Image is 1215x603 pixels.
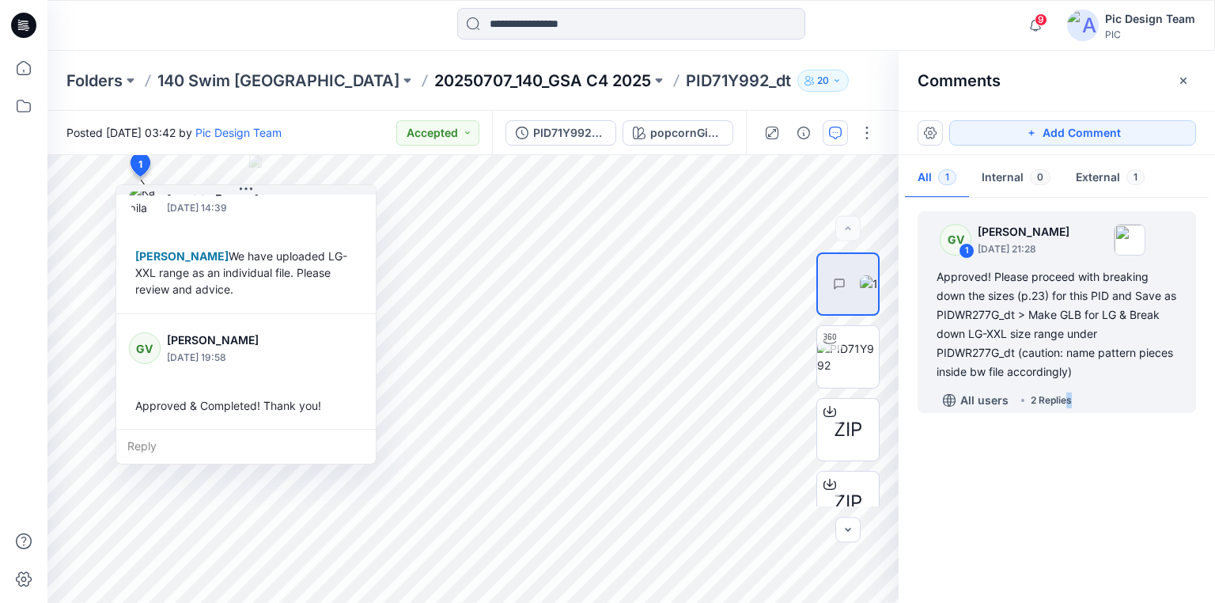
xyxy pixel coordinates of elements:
span: 1 [938,169,956,185]
span: 1 [138,157,142,172]
h2: Comments [918,71,1001,90]
img: PID71Y992 [817,340,879,374]
div: Reply [116,429,376,464]
span: 1 [1126,169,1145,185]
div: 2 Replies [1031,393,1072,408]
div: Approved & Completed! Thank you! [129,391,363,420]
a: Folders [66,70,123,92]
div: Pic Design Team [1105,9,1195,28]
button: All users [937,388,1015,413]
a: Pic Design Team [195,126,282,139]
p: [PERSON_NAME] [167,331,296,350]
p: [DATE] 19:58 [167,350,296,366]
span: 0 [1030,169,1050,185]
button: popcornGingham [623,120,733,146]
img: 1 [860,275,878,292]
button: External [1063,158,1157,199]
button: 20 [797,70,849,92]
span: [PERSON_NAME] [135,249,229,263]
div: Approved! Please proceed with breaking down the sizes (p.23) for this PID and Save as PIDWR277G_d... [937,267,1177,381]
div: PIC [1105,28,1195,40]
img: Kapila Kothalawala [129,183,161,214]
p: [PERSON_NAME] [978,222,1069,241]
span: ZIP [834,488,862,517]
span: 9 [1035,13,1047,26]
button: Add Comment [949,120,1196,146]
button: PID71Y992_gsa_V3 [505,120,616,146]
div: PID71Y992_gsa_V3 [533,124,606,142]
p: [DATE] 14:39 [167,200,296,216]
div: GV [129,332,161,364]
div: popcornGingham [650,124,723,142]
button: Details [791,120,816,146]
button: All [905,158,969,199]
span: Posted [DATE] 03:42 by [66,124,282,141]
p: All users [960,391,1009,410]
a: 140 Swim [GEOGRAPHIC_DATA] [157,70,399,92]
div: We have uploaded LG-XXL range as an individual file. Please review and advice. [129,241,363,304]
p: 20 [817,72,829,89]
div: GV [940,224,971,256]
button: Internal [969,158,1063,199]
p: PID71Y992_dt [686,70,791,92]
a: 20250707_140_GSA C4 2025 [434,70,651,92]
div: 1 [959,243,975,259]
span: ZIP [834,415,862,444]
img: avatar [1067,9,1099,41]
p: [DATE] 21:28 [978,241,1069,257]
